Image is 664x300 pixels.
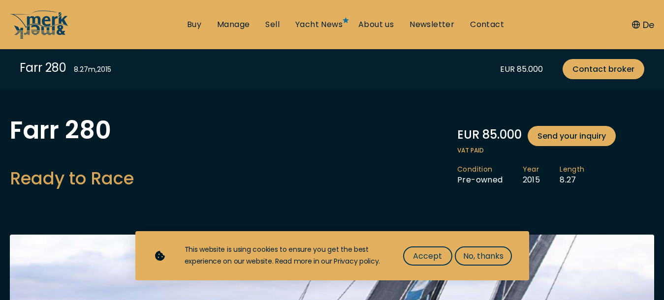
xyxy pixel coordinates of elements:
li: 2015 [523,165,560,185]
li: 8.27 [560,165,604,185]
span: No, thanks [463,250,504,262]
a: Send your inquiry [528,126,616,146]
span: Accept [413,250,442,262]
span: Year [523,165,540,175]
a: Manage [217,19,250,30]
a: Sell [265,19,280,30]
h1: Farr 280 [10,118,134,143]
div: 8.27 m , 2015 [74,64,111,75]
a: Newsletter [410,19,454,30]
h2: Ready to Race [10,166,134,190]
a: About us [358,19,394,30]
span: Length [560,165,584,175]
span: Contact broker [572,63,634,75]
a: Contact [470,19,504,30]
div: Farr 280 [20,59,66,76]
button: No, thanks [455,246,512,266]
li: Pre-owned [457,165,523,185]
div: EUR 85.000 [500,63,543,75]
button: De [632,18,654,31]
span: Send your inquiry [538,130,606,142]
a: Yacht News [295,19,343,30]
div: This website is using cookies to ensure you get the best experience on our website. Read more in ... [185,244,383,268]
a: Contact broker [563,59,644,79]
a: Privacy policy [334,256,379,266]
span: VAT paid [457,146,654,155]
div: EUR 85.000 [457,126,654,146]
button: Accept [403,246,452,266]
span: Condition [457,165,503,175]
a: Buy [187,19,201,30]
